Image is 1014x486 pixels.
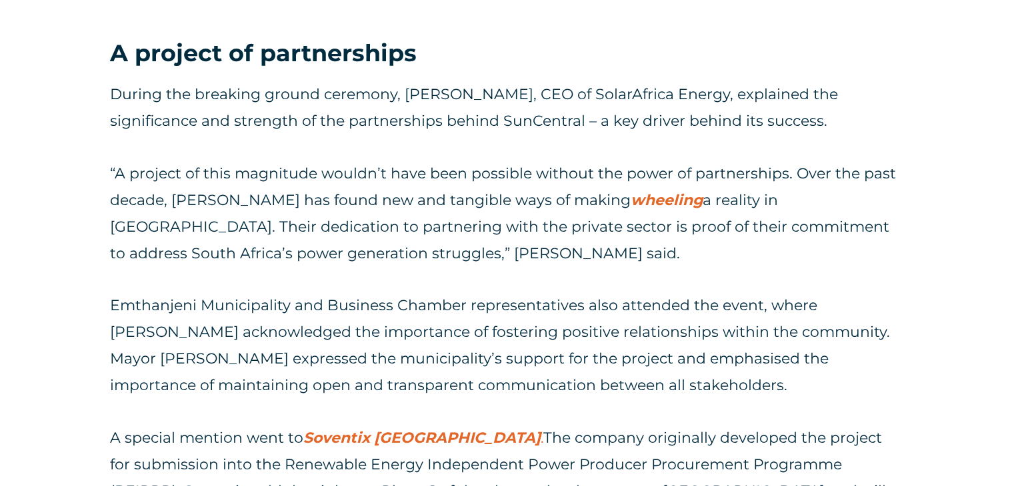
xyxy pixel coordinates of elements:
[110,292,904,399] p: Emthanjeni Municipality and Business Chamber representatives also attended the event, where [PERS...
[303,429,543,447] span: .
[110,160,904,267] p: “A project of this magnitude wouldn’t have been possible without the power of partnerships. Over ...
[631,191,703,209] a: wheeling
[110,81,904,134] p: During the breaking ground ceremony, [PERSON_NAME], CEO of SolarAfrica Energy, explained the sign...
[303,429,541,447] a: Soventix [GEOGRAPHIC_DATA]
[110,38,904,69] h3: A project of partnerships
